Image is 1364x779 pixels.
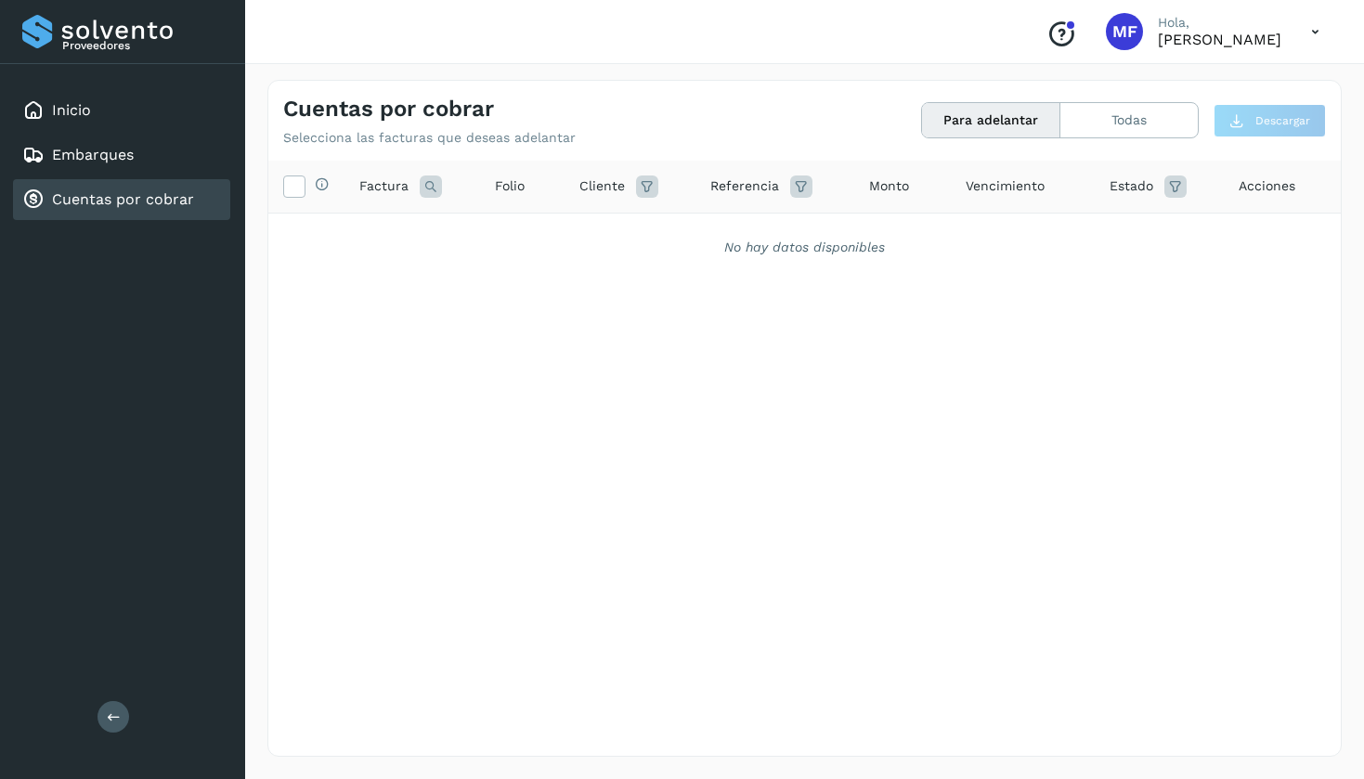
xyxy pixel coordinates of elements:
h4: Cuentas por cobrar [283,96,494,123]
span: Referencia [710,176,779,196]
span: Cliente [579,176,625,196]
button: Descargar [1214,104,1326,137]
div: Inicio [13,90,230,131]
span: Vencimiento [966,176,1045,196]
span: Estado [1110,176,1153,196]
button: Todas [1060,103,1198,137]
span: Monto [869,176,909,196]
a: Inicio [52,101,91,119]
span: Folio [495,176,525,196]
span: Acciones [1239,176,1295,196]
span: Descargar [1255,112,1310,129]
a: Embarques [52,146,134,163]
p: MONICA FONTES CHAVEZ [1158,31,1281,48]
a: Cuentas por cobrar [52,190,194,208]
div: Cuentas por cobrar [13,179,230,220]
div: Embarques [13,135,230,175]
p: Selecciona las facturas que deseas adelantar [283,130,576,146]
div: No hay datos disponibles [292,238,1317,257]
span: Factura [359,176,409,196]
p: Proveedores [62,39,223,52]
button: Para adelantar [922,103,1060,137]
p: Hola, [1158,15,1281,31]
